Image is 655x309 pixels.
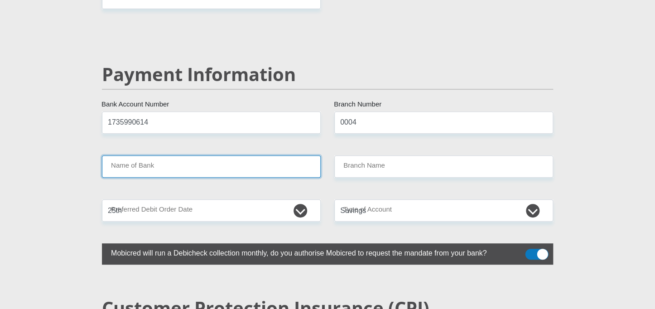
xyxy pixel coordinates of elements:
[334,155,553,178] input: Branch Name
[334,111,553,134] input: Branch Number
[102,243,508,261] label: Mobicred will run a Debicheck collection monthly, do you authorise Mobicred to request the mandat...
[102,63,553,85] h2: Payment Information
[102,111,321,134] input: Bank Account Number
[102,155,321,178] input: Name of Bank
